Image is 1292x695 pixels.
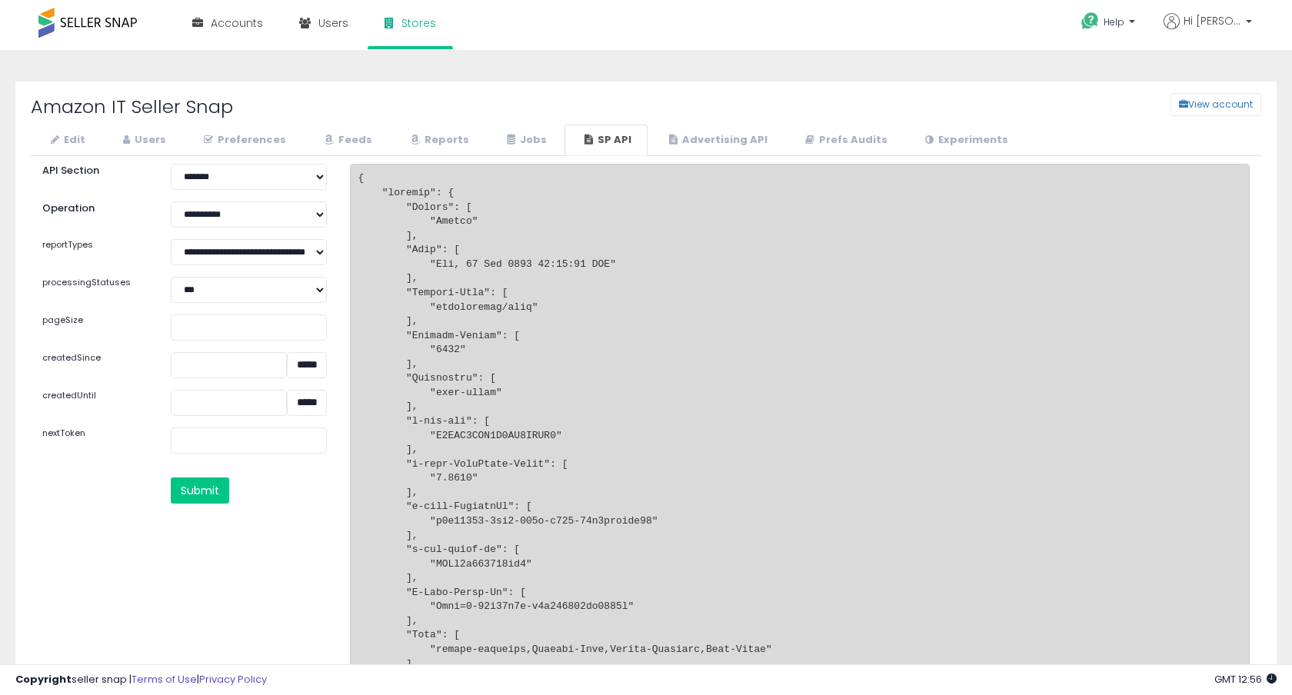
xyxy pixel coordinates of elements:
[487,125,563,156] a: Jobs
[103,125,182,156] a: Users
[1164,13,1252,48] a: Hi [PERSON_NAME]
[15,673,267,687] div: seller snap | |
[31,352,159,364] label: createdSince
[31,239,159,251] label: reportTypes
[1081,12,1100,31] i: Get Help
[1214,672,1277,687] span: 2025-10-7 12:56 GMT
[31,427,159,440] label: nextToken
[318,15,348,31] span: Users
[905,125,1024,156] a: Experiments
[1159,93,1182,116] a: View account
[785,125,904,156] a: Prefs Audits
[390,125,485,156] a: Reports
[199,672,267,687] a: Privacy Policy
[31,164,159,178] label: API Section
[1170,93,1261,116] button: View account
[184,125,302,156] a: Preferences
[31,314,159,327] label: pageSize
[31,277,159,289] label: processingStatuses
[171,477,229,504] button: Submit
[211,15,263,31] span: Accounts
[19,97,541,117] h2: Amazon IT Seller Snap
[31,125,102,156] a: Edit
[31,390,159,402] label: createdUntil
[564,125,648,156] a: SP API
[132,672,197,687] a: Terms of Use
[1184,13,1241,28] span: Hi [PERSON_NAME]
[31,201,159,216] label: Operation
[304,125,388,156] a: Feeds
[401,15,436,31] span: Stores
[15,672,72,687] strong: Copyright
[1104,15,1124,28] span: Help
[649,125,784,156] a: Advertising API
